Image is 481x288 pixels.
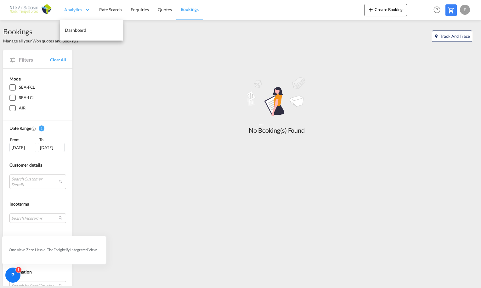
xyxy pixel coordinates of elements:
span: Enquiries [131,7,149,12]
div: E [460,5,470,15]
md-checkbox: AIR [9,105,66,111]
md-icon: Created On [31,126,36,131]
div: Help [432,4,445,16]
div: [DATE] [38,143,65,152]
div: SEA-LCL [19,95,35,101]
span: Help [432,4,442,15]
md-checkbox: SEA-LCL [9,95,66,101]
a: Dashboard [60,20,123,41]
img: af31b1c0b01f11ecbc353f8e72265e29.png [9,3,52,17]
span: Bookings [181,7,199,12]
span: Mode [9,76,21,81]
md-checkbox: SEA-FCL [9,84,66,91]
span: Customer details [9,162,42,168]
span: Rate Search [99,7,122,12]
div: Customer details [9,162,66,168]
span: Quotes [158,7,172,12]
span: Manage all your Won quotes and Bookings [3,38,78,44]
span: Filters [19,56,50,63]
md-icon: assets/icons/custom/empty_shipments.svg [229,74,324,126]
div: No Booking(s) Found [229,126,324,135]
md-icon: icon-plus 400-fg [367,6,375,13]
a: Clear All [50,57,66,63]
div: From [9,136,37,143]
span: Date Range [9,125,31,131]
div: AIR [19,105,25,111]
button: icon-plus 400-fgCreate Bookings [365,4,407,16]
span: 1 [39,125,44,131]
span: From To [DATE][DATE] [9,136,66,152]
div: Destination [9,269,66,275]
div: SEA-FCL [19,84,35,91]
span: Bookings [3,26,78,36]
button: icon-map-markerTrack and Trace [432,30,472,42]
span: Incoterms [9,201,29,207]
div: To [39,136,66,143]
span: Analytics [64,7,82,13]
div: [DATE] [9,143,36,152]
span: Destination [9,269,32,274]
md-icon: icon-map-marker [434,34,439,38]
span: Dashboard [65,27,86,33]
